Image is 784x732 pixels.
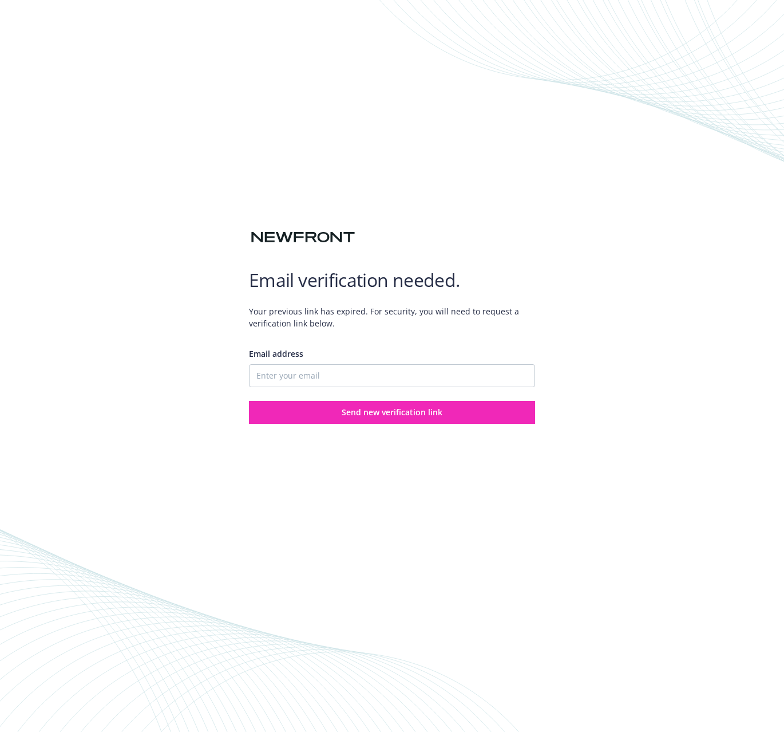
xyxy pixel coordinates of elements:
button: Send new verification link [249,401,535,424]
span: Email address [249,348,303,359]
span: Your previous link has expired. For security, you will need to request a verification link below. [249,296,535,339]
img: Newfront logo [249,227,357,247]
h1: Email verification needed. [249,269,535,292]
input: Enter your email [249,364,535,387]
span: Send new verification link [342,407,442,418]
